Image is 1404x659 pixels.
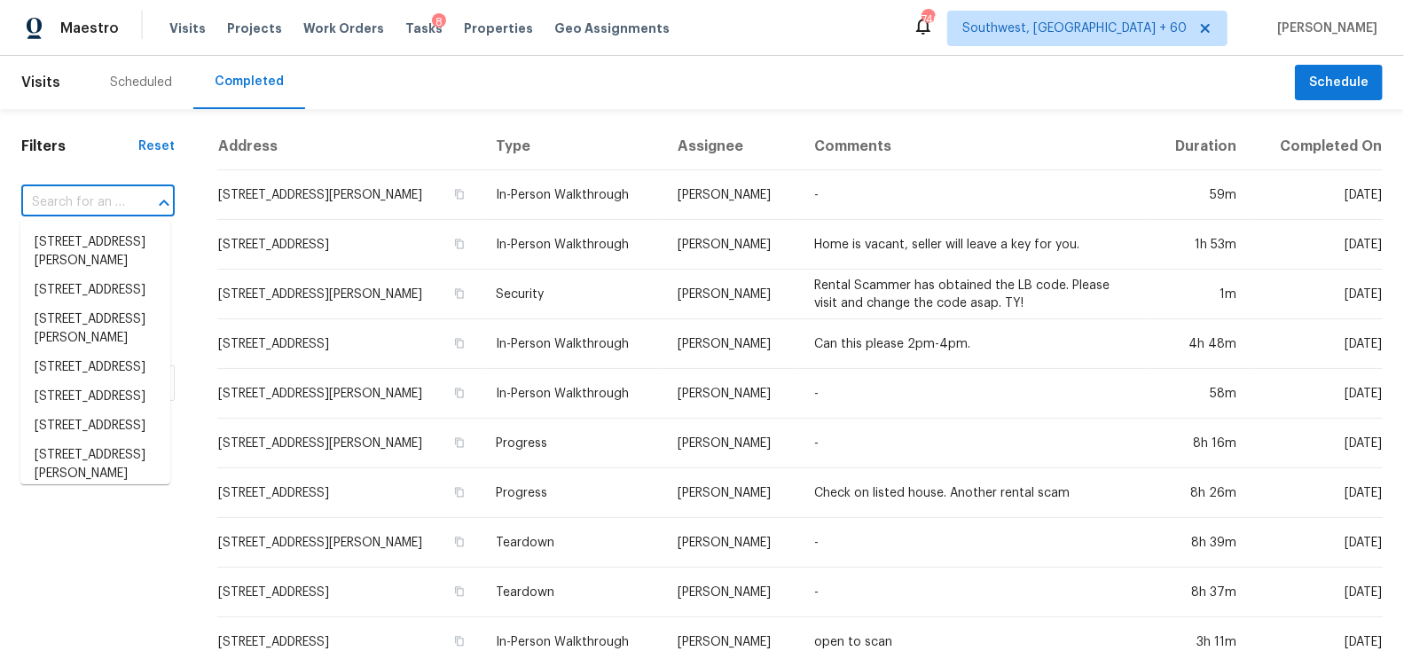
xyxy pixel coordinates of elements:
[217,369,482,419] td: [STREET_ADDRESS][PERSON_NAME]
[1251,419,1383,468] td: [DATE]
[482,419,663,468] td: Progress
[663,123,800,170] th: Assignee
[1251,270,1383,319] td: [DATE]
[169,20,206,37] span: Visits
[217,270,482,319] td: [STREET_ADDRESS][PERSON_NAME]
[800,123,1149,170] th: Comments
[1251,468,1383,518] td: [DATE]
[451,633,467,649] button: Copy Address
[451,186,467,202] button: Copy Address
[1251,369,1383,419] td: [DATE]
[800,518,1149,568] td: -
[482,220,663,270] td: In-Person Walkthrough
[482,270,663,319] td: Security
[1150,568,1251,617] td: 8h 37m
[405,22,443,35] span: Tasks
[1251,123,1383,170] th: Completed On
[663,518,800,568] td: [PERSON_NAME]
[1251,518,1383,568] td: [DATE]
[217,319,482,369] td: [STREET_ADDRESS]
[800,468,1149,518] td: Check on listed house. Another rental scam
[1251,568,1383,617] td: [DATE]
[482,369,663,419] td: In-Person Walkthrough
[800,319,1149,369] td: Can this please 2pm-4pm.
[663,568,800,617] td: [PERSON_NAME]
[451,584,467,600] button: Copy Address
[20,353,170,382] li: [STREET_ADDRESS]
[217,419,482,468] td: [STREET_ADDRESS][PERSON_NAME]
[21,137,138,155] h1: Filters
[554,20,670,37] span: Geo Assignments
[217,518,482,568] td: [STREET_ADDRESS][PERSON_NAME]
[227,20,282,37] span: Projects
[21,189,125,216] input: Search for an address...
[451,335,467,351] button: Copy Address
[663,369,800,419] td: [PERSON_NAME]
[962,20,1187,37] span: Southwest, [GEOGRAPHIC_DATA] + 60
[482,568,663,617] td: Teardown
[20,305,170,353] li: [STREET_ADDRESS][PERSON_NAME]
[663,220,800,270] td: [PERSON_NAME]
[663,170,800,220] td: [PERSON_NAME]
[110,74,172,91] div: Scheduled
[482,123,663,170] th: Type
[663,419,800,468] td: [PERSON_NAME]
[217,568,482,617] td: [STREET_ADDRESS]
[451,286,467,302] button: Copy Address
[217,123,482,170] th: Address
[800,568,1149,617] td: -
[1150,468,1251,518] td: 8h 26m
[451,435,467,451] button: Copy Address
[138,137,175,155] div: Reset
[20,441,170,489] li: [STREET_ADDRESS][PERSON_NAME]
[800,170,1149,220] td: -
[20,228,170,276] li: [STREET_ADDRESS][PERSON_NAME]
[217,170,482,220] td: [STREET_ADDRESS][PERSON_NAME]
[215,73,284,90] div: Completed
[20,382,170,412] li: [STREET_ADDRESS]
[1150,419,1251,468] td: 8h 16m
[663,270,800,319] td: [PERSON_NAME]
[1295,65,1383,101] button: Schedule
[482,319,663,369] td: In-Person Walkthrough
[800,369,1149,419] td: -
[1251,319,1383,369] td: [DATE]
[1150,518,1251,568] td: 8h 39m
[1309,72,1369,94] span: Schedule
[663,319,800,369] td: [PERSON_NAME]
[60,20,119,37] span: Maestro
[152,191,176,216] button: Close
[1150,369,1251,419] td: 58m
[20,412,170,441] li: [STREET_ADDRESS]
[800,270,1149,319] td: Rental Scammer has obtained the LB code. Please visit and change the code asap. TY!
[217,220,482,270] td: [STREET_ADDRESS]
[464,20,533,37] span: Properties
[922,11,934,28] div: 746
[20,276,170,305] li: [STREET_ADDRESS]
[1251,170,1383,220] td: [DATE]
[663,468,800,518] td: [PERSON_NAME]
[482,518,663,568] td: Teardown
[303,20,384,37] span: Work Orders
[482,170,663,220] td: In-Person Walkthrough
[21,63,60,102] span: Visits
[451,236,467,252] button: Copy Address
[800,220,1149,270] td: Home is vacant, seller will leave a key for you.
[1150,170,1251,220] td: 59m
[451,484,467,500] button: Copy Address
[1150,270,1251,319] td: 1m
[1270,20,1377,37] span: [PERSON_NAME]
[482,468,663,518] td: Progress
[1251,220,1383,270] td: [DATE]
[432,13,446,31] div: 8
[451,534,467,550] button: Copy Address
[451,385,467,401] button: Copy Address
[217,468,482,518] td: [STREET_ADDRESS]
[1150,319,1251,369] td: 4h 48m
[1150,220,1251,270] td: 1h 53m
[1150,123,1251,170] th: Duration
[800,419,1149,468] td: -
